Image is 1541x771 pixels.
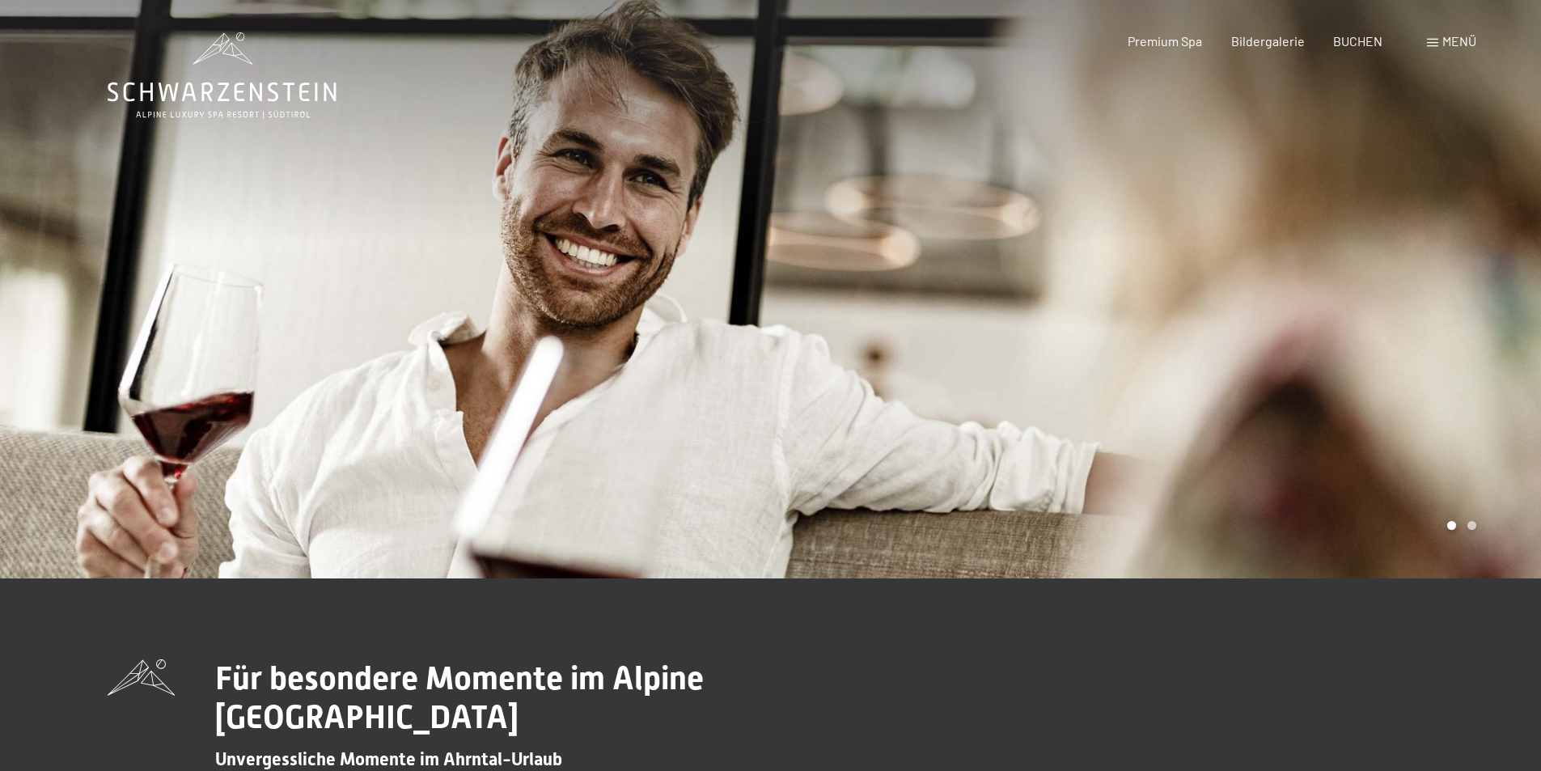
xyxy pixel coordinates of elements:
[1442,33,1476,49] span: Menü
[1467,521,1476,530] div: Carousel Page 2
[1447,521,1456,530] div: Carousel Page 1 (Current Slide)
[1231,33,1305,49] a: Bildergalerie
[215,749,562,769] span: Unvergessliche Momente im Ahrntal-Urlaub
[1333,33,1382,49] a: BUCHEN
[1128,33,1202,49] a: Premium Spa
[1442,521,1476,530] div: Carousel Pagination
[215,659,704,736] span: Für besondere Momente im Alpine [GEOGRAPHIC_DATA]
